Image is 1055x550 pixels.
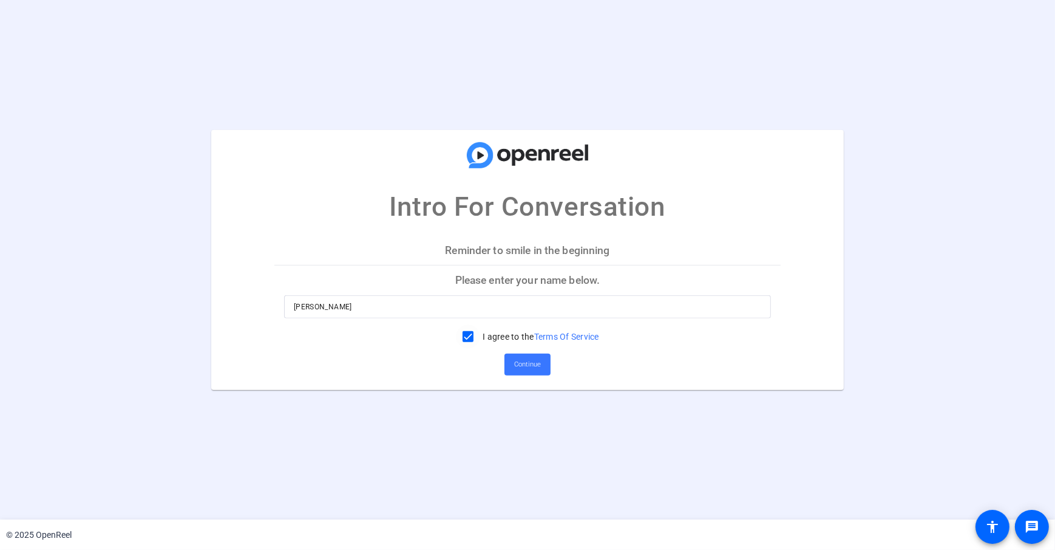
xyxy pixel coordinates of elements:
p: Intro For Conversation [389,187,665,227]
button: Continue [504,354,551,376]
a: Terms Of Service [534,332,599,342]
p: Reminder to smile in the beginning [274,236,781,265]
mat-icon: accessibility [985,520,1000,534]
mat-icon: message [1025,520,1039,534]
p: Please enter your name below. [274,266,781,295]
label: I agree to the [480,331,599,343]
span: Continue [514,356,541,374]
img: company-logo [467,142,588,168]
div: © 2025 OpenReel [6,529,72,541]
input: Enter your name [294,300,761,314]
